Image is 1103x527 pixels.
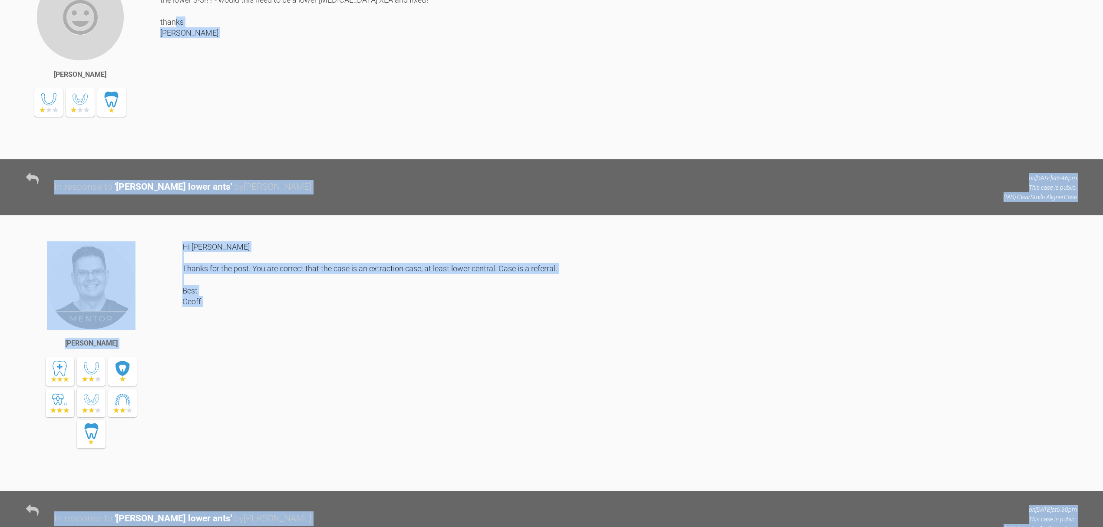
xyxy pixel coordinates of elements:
[1004,183,1077,192] p: This case is public.
[1004,514,1077,524] p: This case is public.
[182,241,1077,478] div: Hi [PERSON_NAME] Thanks for the post. You are correct that the case is an extraction case, at lea...
[1004,192,1077,202] p: (IAS) ClearSmile Aligner Case
[1004,173,1077,183] p: on [DATE] at 6:46pm
[54,180,112,194] div: In response to
[54,511,112,526] div: In response to
[115,180,232,194] div: ' [PERSON_NAME] lower ants '
[234,511,311,526] div: by [PERSON_NAME]
[65,338,118,349] div: [PERSON_NAME]
[54,69,106,80] div: [PERSON_NAME]
[47,241,135,330] img: Geoff Stone
[115,511,232,526] div: ' [PERSON_NAME] lower ants '
[1004,505,1077,514] p: on [DATE] at 6:30pm
[234,180,311,194] div: by [PERSON_NAME]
